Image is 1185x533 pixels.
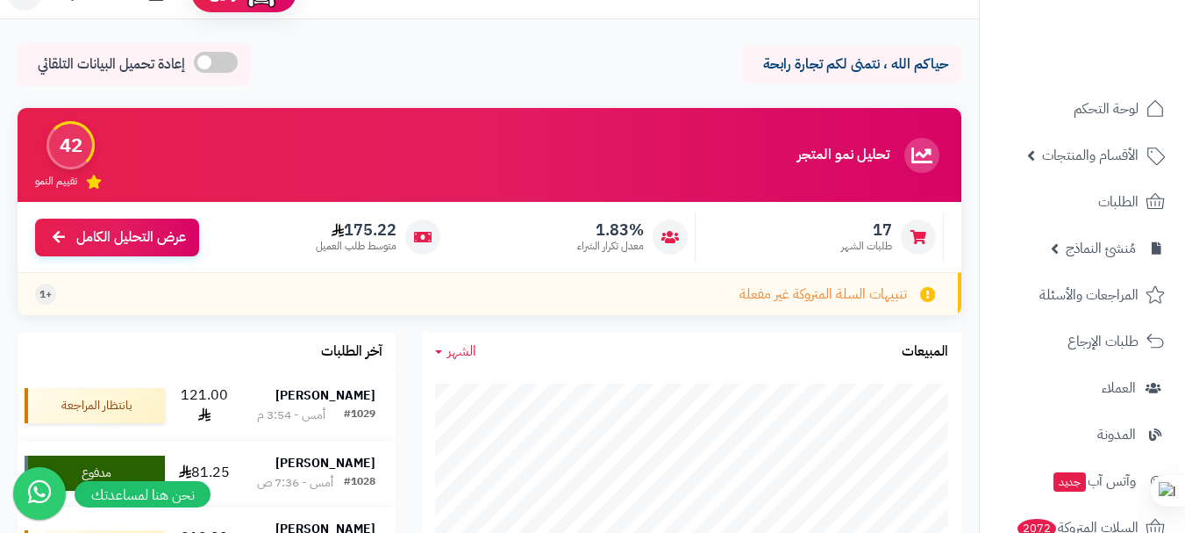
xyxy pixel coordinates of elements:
span: متوسط طلب العميل [316,239,396,254]
span: العملاء [1102,376,1136,400]
strong: [PERSON_NAME] [275,454,375,472]
span: تقييم النمو [35,174,77,189]
p: حياكم الله ، نتمنى لكم تجارة رابحة [755,54,948,75]
a: طلبات الإرجاع [990,321,1174,363]
span: لوحة التحكم [1074,97,1139,121]
a: المراجعات والأسئلة [990,274,1174,316]
span: 17 [841,220,892,240]
span: تنبيهات السلة المتروكة غير مفعلة [739,285,907,305]
h3: آخر الطلبات [321,344,382,360]
span: 1.83% [577,220,644,240]
span: +1 [39,287,52,302]
span: جديد [1053,472,1086,492]
a: وآتس آبجديد [990,460,1174,502]
span: مُنشئ النماذج [1066,236,1136,261]
strong: [PERSON_NAME] [275,386,375,405]
div: بانتظار المراجعة [25,388,165,423]
span: معدل تكرار الشراء [577,239,644,254]
span: طلبات الإرجاع [1067,329,1139,354]
span: الطلبات [1098,190,1139,214]
span: طلبات الشهر [841,239,892,254]
a: المدونة [990,414,1174,456]
div: أمس - 3:54 م [257,407,325,424]
a: الطلبات [990,181,1174,223]
div: #1028 [344,474,375,492]
td: 81.25 [172,441,237,506]
h3: المبيعات [902,344,948,360]
div: مدفوع [25,456,165,491]
a: عرض التحليل الكامل [35,219,199,256]
span: المدونة [1097,422,1136,447]
div: #1029 [344,407,375,424]
a: الشهر [435,342,476,362]
div: أمس - 7:36 ص [257,474,333,492]
span: عرض التحليل الكامل [76,227,186,248]
td: 121.00 [172,371,237,440]
span: وآتس آب [1052,469,1136,493]
span: الأقسام والمنتجات [1042,143,1139,168]
a: لوحة التحكم [990,88,1174,130]
a: العملاء [990,367,1174,409]
span: إعادة تحميل البيانات التلقائي [38,54,185,75]
span: 175.22 [316,220,396,240]
span: الشهر [447,341,476,362]
h3: تحليل نمو المتجر [797,148,889,163]
span: المراجعات والأسئلة [1039,283,1139,307]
